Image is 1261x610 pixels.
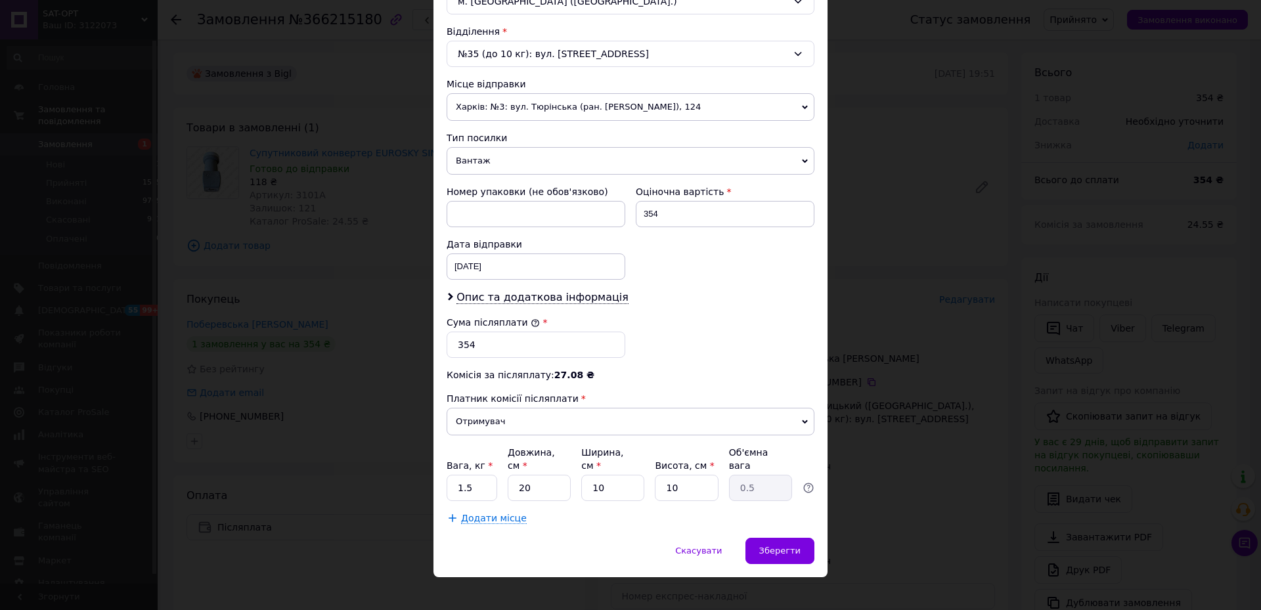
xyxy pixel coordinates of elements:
[447,368,814,381] div: Комісія за післяплату:
[447,408,814,435] span: Отримувач
[447,317,540,328] label: Сума післяплати
[729,446,792,472] div: Об'ємна вага
[447,93,814,121] span: Харків: №3: вул. Тюрінська (ран. [PERSON_NAME]), 124
[447,133,507,143] span: Тип посилки
[508,447,555,471] label: Довжина, см
[447,393,579,404] span: Платник комісії післяплати
[461,513,527,524] span: Додати місце
[447,238,625,251] div: Дата відправки
[447,25,814,38] div: Відділення
[759,546,801,556] span: Зберегти
[447,79,526,89] span: Місце відправки
[675,546,722,556] span: Скасувати
[456,291,629,304] span: Опис та додаткова інформація
[447,147,814,175] span: Вантаж
[447,185,625,198] div: Номер упаковки (не обов'язково)
[554,370,594,380] span: 27.08 ₴
[447,460,493,471] label: Вага, кг
[636,185,814,198] div: Оціночна вартість
[655,460,714,471] label: Висота, см
[581,447,623,471] label: Ширина, см
[447,41,814,67] div: №35 (до 10 кг): вул. [STREET_ADDRESS]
